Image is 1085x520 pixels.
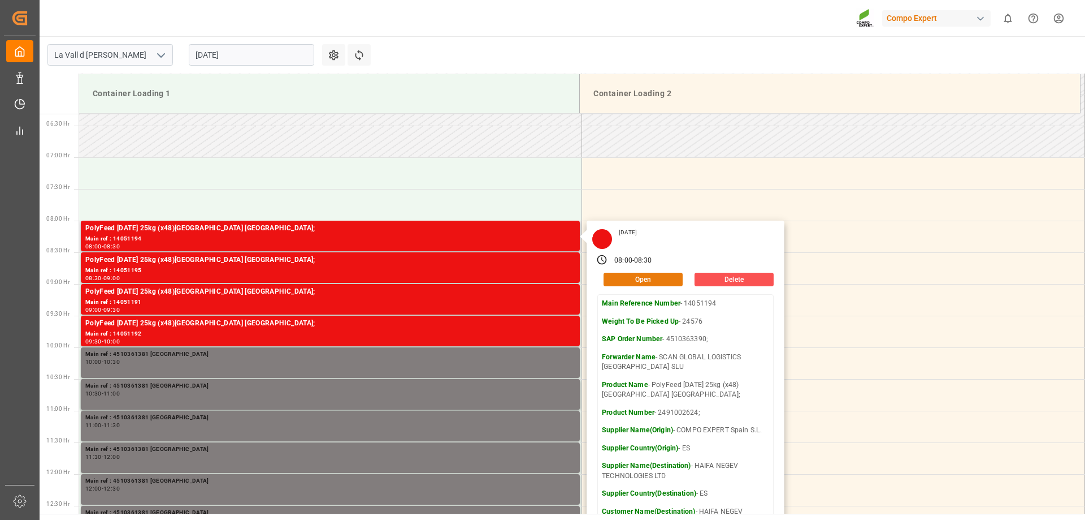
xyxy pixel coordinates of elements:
[85,329,575,339] div: Main ref : 14051192
[85,307,102,312] div: 09:00
[856,8,874,28] img: Screenshot%202023-09-29%20at%2010.02.21.png_1712312052.png
[102,423,103,428] div: -
[103,391,120,396] div: 11:00
[189,44,314,66] input: DD.MM.YYYY
[46,469,70,475] span: 12:00 Hr
[85,413,575,423] div: Main ref : 4510361381 [GEOGRAPHIC_DATA]
[602,299,680,307] strong: Main Reference Number
[602,353,656,361] strong: Forwarder Name
[102,276,103,281] div: -
[102,359,103,364] div: -
[602,381,648,389] strong: Product Name
[103,307,120,312] div: 09:30
[47,44,173,66] input: Type to search/select
[85,255,575,266] div: PolyFeed [DATE] 25kg (x48)[GEOGRAPHIC_DATA] [GEOGRAPHIC_DATA];
[102,339,103,344] div: -
[602,317,679,325] strong: Weight To Be Picked Up
[85,244,102,249] div: 08:00
[85,486,102,491] div: 12:00
[85,286,575,298] div: PolyFeed [DATE] 25kg (x48)[GEOGRAPHIC_DATA] [GEOGRAPHIC_DATA];
[46,216,70,222] span: 08:00 Hr
[602,334,769,345] p: - 4510363390;
[602,489,696,497] strong: Supplier Country(Destination)
[103,339,120,344] div: 10:00
[85,276,102,281] div: 08:30
[85,223,575,234] div: PolyFeed [DATE] 25kg (x48)[GEOGRAPHIC_DATA] [GEOGRAPHIC_DATA];
[85,508,575,518] div: Main ref : 4510361381 [GEOGRAPHIC_DATA]
[602,335,662,343] strong: SAP Order Number
[632,256,634,266] div: -
[604,273,683,286] button: Open
[46,279,70,285] span: 09:00 Hr
[46,374,70,380] span: 10:30 Hr
[46,184,70,190] span: 07:30 Hr
[85,359,102,364] div: 10:00
[85,476,575,486] div: Main ref : 4510361381 [GEOGRAPHIC_DATA]
[634,256,652,266] div: 08:30
[602,444,678,452] strong: Supplier Country(Origin)
[602,462,691,470] strong: Supplier Name(Destination)
[602,409,654,416] strong: Product Number
[46,406,70,412] span: 11:00 Hr
[602,444,769,454] p: - ES
[602,426,673,434] strong: Supplier Name(Origin)
[103,454,120,459] div: 12:00
[46,437,70,444] span: 11:30 Hr
[102,244,103,249] div: -
[85,445,575,454] div: Main ref : 4510361381 [GEOGRAPHIC_DATA]
[102,454,103,459] div: -
[882,7,995,29] button: Compo Expert
[589,83,1071,104] div: Container Loading 2
[46,247,70,253] span: 08:30 Hr
[46,152,70,158] span: 07:00 Hr
[103,276,120,281] div: 09:00
[602,461,769,481] p: - HAIFA NEGEV TECHNOLOGIES LTD
[103,244,120,249] div: 08:30
[602,317,769,327] p: - 24576
[46,501,70,507] span: 12:30 Hr
[85,381,575,391] div: Main ref : 4510361381 [GEOGRAPHIC_DATA]
[85,266,575,276] div: Main ref : 14051195
[85,339,102,344] div: 09:30
[614,256,632,266] div: 08:00
[85,423,102,428] div: 11:00
[85,454,102,459] div: 11:30
[46,342,70,349] span: 10:00 Hr
[1021,6,1046,31] button: Help Center
[882,10,991,27] div: Compo Expert
[602,426,769,436] p: - COMPO EXPERT Spain S.L.
[102,307,103,312] div: -
[602,408,769,418] p: - 2491002624;
[88,83,570,104] div: Container Loading 1
[85,298,575,307] div: Main ref : 14051191
[46,121,70,127] span: 06:30 Hr
[103,423,120,428] div: 11:30
[102,391,103,396] div: -
[85,391,102,396] div: 10:30
[152,46,169,64] button: open menu
[85,350,575,359] div: Main ref : 4510361381 [GEOGRAPHIC_DATA]
[602,299,769,309] p: - 14051194
[602,380,769,400] p: - PolyFeed [DATE] 25kg (x48)[GEOGRAPHIC_DATA] [GEOGRAPHIC_DATA];
[615,229,641,237] div: [DATE]
[103,486,120,491] div: 12:30
[602,353,769,372] p: - SCAN GLOBAL LOGISTICS [GEOGRAPHIC_DATA] SLU
[102,486,103,491] div: -
[85,234,575,244] div: Main ref : 14051194
[103,359,120,364] div: 10:30
[46,311,70,317] span: 09:30 Hr
[85,318,575,329] div: PolyFeed [DATE] 25kg (x48)[GEOGRAPHIC_DATA] [GEOGRAPHIC_DATA];
[602,508,695,515] strong: Customer Name(Destination)
[995,6,1021,31] button: show 0 new notifications
[695,273,774,286] button: Delete
[602,489,769,499] p: - ES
